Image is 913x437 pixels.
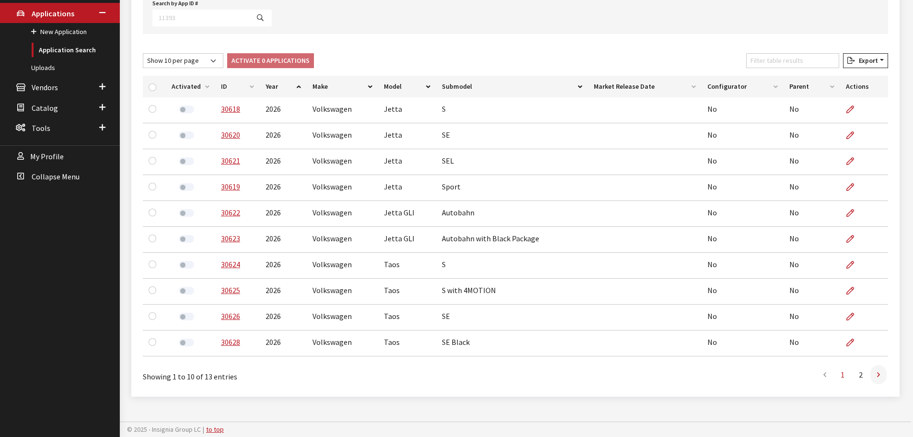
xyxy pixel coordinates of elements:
[32,172,80,181] span: Collapse Menu
[221,311,240,321] a: 30626
[702,175,784,201] td: No
[32,123,50,133] span: Tools
[846,253,862,277] a: Edit Application
[179,339,194,346] label: Activate Application
[846,227,862,251] a: Edit Application
[846,279,862,303] a: Edit Application
[179,209,194,217] label: Activate Application
[702,123,784,149] td: No
[378,253,436,279] td: Taos
[436,123,588,149] td: SE
[179,261,194,269] label: Activate Application
[436,175,588,201] td: Sport
[378,97,436,123] td: Jetta
[784,175,840,201] td: No
[378,305,436,331] td: Taos
[307,331,378,356] td: Volkswagen
[221,337,240,347] a: 30628
[221,104,240,114] a: 30618
[32,103,58,113] span: Catalog
[378,76,436,97] th: Model: activate to sort column ascending
[221,156,240,165] a: 30621
[436,305,588,331] td: SE
[702,97,784,123] td: No
[378,175,436,201] td: Jetta
[221,208,240,217] a: 30622
[260,305,307,331] td: 2026
[784,253,840,279] td: No
[436,227,588,253] td: Autobahn with Black Package
[702,331,784,356] td: No
[179,313,194,320] label: Activate Application
[846,331,862,354] a: Edit Application
[702,305,784,331] td: No
[143,364,447,382] div: Showing 1 to 10 of 13 entries
[203,425,204,434] span: |
[436,149,588,175] td: SEL
[30,152,64,161] span: My Profile
[378,201,436,227] td: Jetta GLI
[179,106,194,113] label: Activate Application
[152,10,249,26] input: 11393
[436,97,588,123] td: S
[852,365,869,384] a: 2
[378,279,436,305] td: Taos
[260,123,307,149] td: 2026
[179,131,194,139] label: Activate Application
[784,331,840,356] td: No
[834,365,851,384] a: 1
[846,305,862,329] a: Edit Application
[307,201,378,227] td: Volkswagen
[846,149,862,173] a: Edit Application
[221,285,240,295] a: 30625
[436,253,588,279] td: S
[846,201,862,225] a: Edit Application
[436,201,588,227] td: Autobahn
[260,201,307,227] td: 2026
[260,175,307,201] td: 2026
[307,149,378,175] td: Volkswagen
[307,305,378,331] td: Volkswagen
[843,53,888,68] button: Export
[307,279,378,305] td: Volkswagen
[378,331,436,356] td: Taos
[221,182,240,191] a: 30619
[378,123,436,149] td: Jetta
[260,279,307,305] td: 2026
[702,227,784,253] td: No
[307,253,378,279] td: Volkswagen
[784,149,840,175] td: No
[260,97,307,123] td: 2026
[746,53,839,68] input: Filter table results
[127,425,201,434] span: © 2025 - Insignia Group LC
[221,130,240,140] a: 30620
[307,97,378,123] td: Volkswagen
[436,331,588,356] td: SE Black
[307,76,378,97] th: Make: activate to sort column ascending
[307,175,378,201] td: Volkswagen
[840,76,888,97] th: Actions
[260,227,307,253] td: 2026
[846,123,862,147] a: Edit Application
[436,76,588,97] th: Submodel: activate to sort column ascending
[32,83,58,93] span: Vendors
[260,253,307,279] td: 2026
[260,149,307,175] td: 2026
[702,253,784,279] td: No
[784,123,840,149] td: No
[702,76,784,97] th: Configurator: activate to sort column ascending
[221,260,240,269] a: 30624
[784,97,840,123] td: No
[260,331,307,356] td: 2026
[378,227,436,253] td: Jetta GLI
[179,183,194,191] label: Activate Application
[784,201,840,227] td: No
[784,76,840,97] th: Parent: activate to sort column ascending
[179,287,194,295] label: Activate Application
[846,97,862,121] a: Edit Application
[702,201,784,227] td: No
[179,235,194,243] label: Activate Application
[784,227,840,253] td: No
[846,175,862,199] a: Edit Application
[260,76,307,97] th: Year: activate to sort column ascending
